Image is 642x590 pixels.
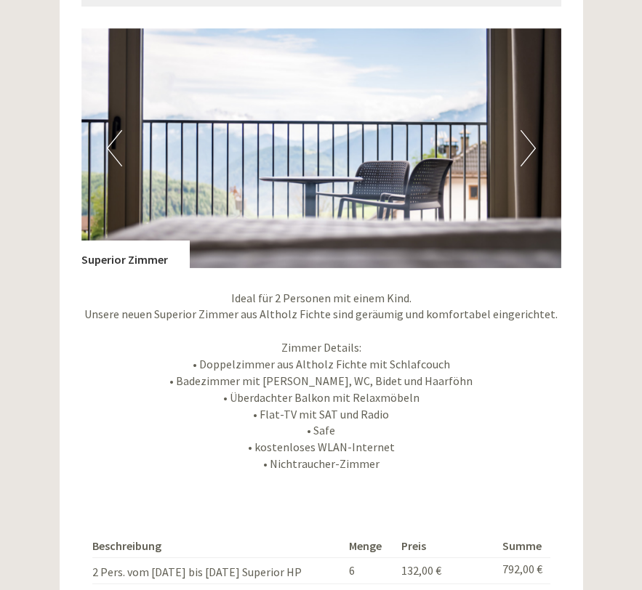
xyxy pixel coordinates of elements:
small: 21:46 [22,70,224,81]
td: 792,00 € [497,557,550,583]
button: Next [521,130,536,166]
td: 6 [343,557,395,583]
th: Beschreibung [92,535,344,557]
button: Previous [107,130,122,166]
th: Menge [343,535,395,557]
button: Senden [386,379,480,408]
p: Ideal für 2 Personen mit einem Kind. Unsere neuen Superior Zimmer aus Altholz Fichte sind geräumi... [81,290,561,472]
th: Summe [497,535,550,557]
div: Superior Zimmer [81,241,190,268]
div: Guten Tag, wie können wir Ihnen helfen? [11,39,231,84]
span: 132,00 € [401,563,441,578]
div: Inso Sonnenheim [22,42,224,54]
td: 2 Pers. vom [DATE] bis [DATE] Superior HP [92,557,344,583]
img: image [81,28,561,268]
div: Donnerstag [196,11,284,36]
th: Preis [396,535,497,557]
